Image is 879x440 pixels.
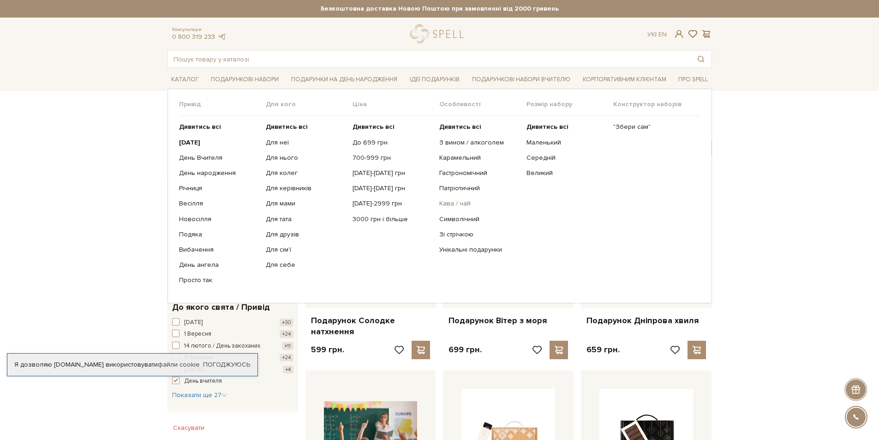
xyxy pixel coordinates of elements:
b: [DATE] [179,139,200,146]
span: +24 [280,354,293,362]
a: Дивитись всі [266,123,346,131]
a: [DATE]-[DATE] грн [353,169,432,177]
a: файли cookie [158,361,200,368]
a: Новосілля [179,215,259,223]
button: 14 лютого / День закоханих +11 [172,342,293,351]
b: Дивитись всі [439,123,481,131]
span: +30 [280,319,293,326]
a: До 699 грн [353,139,432,147]
span: | [655,30,657,38]
a: Символічний [439,215,519,223]
b: Дивитись всі [526,123,568,131]
a: Річниця [179,184,259,193]
a: 0 800 319 233 [172,33,215,41]
a: Дивитись всі [439,123,519,131]
a: Вибачення [179,246,259,254]
button: Показати ще 27 [172,391,227,400]
span: Показати ще 27 [172,391,227,399]
span: Ціна [353,100,439,108]
a: Унікальні подарунки [439,246,519,254]
a: Дивитись всі [526,123,606,131]
a: Кава / чай [439,199,519,208]
a: Для мами [266,199,346,208]
a: 700-999 грн [353,154,432,162]
span: 14 лютого / День закоханих [184,342,260,351]
a: Для нього [266,154,346,162]
a: logo [410,24,468,43]
button: Скасувати [167,421,210,435]
button: 1 Вересня +24 [172,330,293,339]
a: Подарунок Солодке натхнення [311,315,431,337]
a: Для друзів [266,230,346,239]
a: Корпоративним клієнтам [579,72,670,87]
a: Подарунки на День народження [287,72,401,87]
a: Подяка [179,230,259,239]
a: Карамельний [439,154,519,162]
a: День Вчителя [179,154,259,162]
div: Я дозволяю [DOMAIN_NAME] використовувати [7,361,257,369]
span: Консультація: [172,27,227,33]
a: Для колег [266,169,346,177]
a: Про Spell [675,72,712,87]
div: Каталог [167,89,712,303]
span: День вчителя [184,377,222,386]
a: Для тата [266,215,346,223]
a: Патріотичний [439,184,519,193]
a: Зі стрічкою [439,230,519,239]
strong: Безкоштовна доставка Новою Поштою при замовленні від 2000 гривень [167,5,712,13]
a: 3000 грн і більше [353,215,432,223]
a: [DATE]-[DATE] грн [353,184,432,193]
span: +11 [282,342,293,350]
span: [DATE] [184,318,203,327]
a: З вином / алкоголем [439,139,519,147]
span: +4 [283,366,293,374]
a: telegram [217,33,227,41]
p: 659 грн. [586,344,620,355]
a: Погоджуюсь [203,361,250,369]
a: Дивитись всі [353,123,432,131]
span: Для кого [266,100,353,108]
input: Пошук товару у каталозі [168,51,690,67]
button: День вчителя [172,377,293,386]
div: Ук [647,30,667,39]
a: Для керівників [266,184,346,193]
button: Пошук товару у каталозі [690,51,712,67]
p: 599 грн. [311,344,344,355]
a: День ангела [179,261,259,269]
a: Подарункові набори Вчителю [468,72,574,87]
button: [DATE] +30 [172,318,293,327]
a: En [658,30,667,38]
a: День народження [179,169,259,177]
a: Гастрономічний [439,169,519,177]
span: Розмір набору [526,100,613,108]
p: 699 грн. [448,344,482,355]
a: Каталог [167,72,203,87]
a: Великий [526,169,606,177]
span: +24 [280,330,293,338]
span: До якого свята / Привід [172,301,270,313]
span: Для кого [172,414,209,426]
span: 1 Вересня [184,330,211,339]
a: Для сім'ї [266,246,346,254]
a: Для неї [266,139,346,147]
a: Подарунок Дніпрова хвиля [586,315,706,326]
a: Просто так [179,276,259,284]
a: [DATE]-2999 грн [353,199,432,208]
a: Дивитись всі [179,123,259,131]
a: [DATE] [179,139,259,147]
span: Привід [179,100,266,108]
a: Для себе [266,261,346,269]
span: Конструктор наборів [613,100,700,108]
a: "Збери сам" [613,123,693,131]
a: Весілля [179,199,259,208]
a: Подарунок Вітер з моря [448,315,568,326]
a: Маленький [526,139,606,147]
a: Подарункові набори [207,72,282,87]
b: Дивитись всі [179,123,221,131]
a: Ідеї подарунків [406,72,463,87]
a: Середній [526,154,606,162]
span: Особливості [439,100,526,108]
b: Дивитись всі [353,123,395,131]
b: Дивитись всі [266,123,308,131]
